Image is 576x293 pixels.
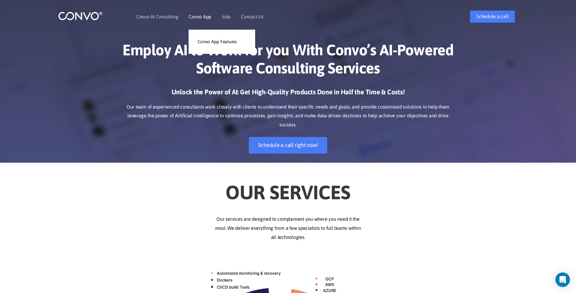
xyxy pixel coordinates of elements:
h3: Unlock the Power of AI: Get High-Quality Products Done in Half the Time & Costs! [120,88,456,101]
h1: Employ AI to Work for you With Convo’s AI-Powered Software Consulting Services [120,41,456,82]
div: Open Intercom Messenger [555,272,570,287]
p: Our services are designed to complement you where you need it the most. We deliver everything fro... [120,215,456,242]
a: Contact Us [241,14,264,19]
a: Schedule a call right now! [249,137,327,154]
a: Convo App [189,14,211,19]
p: Our team of experienced consultants work closely with clients to understand their specific needs ... [120,103,456,130]
a: Convo AI Consulting [136,14,178,19]
a: Convo App Features [189,36,255,48]
h2: Our Services [120,172,456,206]
a: Schedule a call [470,11,515,23]
img: logo_1.png [58,11,103,21]
a: Jobs [222,14,231,19]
